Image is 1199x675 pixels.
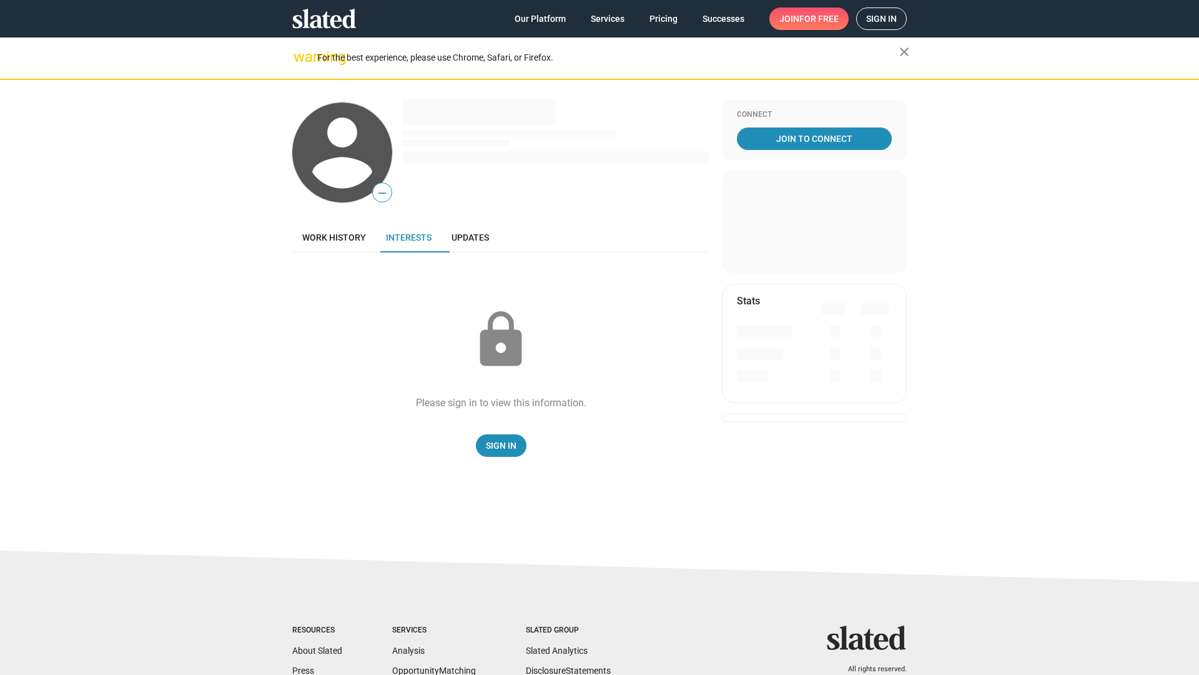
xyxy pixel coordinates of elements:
[392,626,476,636] div: Services
[649,7,678,30] span: Pricing
[703,7,744,30] span: Successes
[639,7,688,30] a: Pricing
[526,626,611,636] div: Slated Group
[470,309,532,371] mat-icon: lock
[302,232,366,242] span: Work history
[292,222,376,252] a: Work history
[476,434,526,457] a: Sign In
[515,7,566,30] span: Our Platform
[373,185,392,201] span: —
[737,127,892,150] a: Join To Connect
[581,7,634,30] a: Services
[486,434,516,457] span: Sign In
[451,232,489,242] span: Updates
[442,222,499,252] a: Updates
[739,127,889,150] span: Join To Connect
[416,396,586,409] div: Please sign in to view this information.
[897,44,912,59] mat-icon: close
[591,7,624,30] span: Services
[737,294,760,307] mat-card-title: Stats
[505,7,576,30] a: Our Platform
[779,7,839,30] span: Join
[866,8,897,29] span: Sign in
[294,49,308,64] mat-icon: warning
[386,232,432,242] span: Interests
[376,222,442,252] a: Interests
[693,7,754,30] a: Successes
[392,646,425,656] a: Analysis
[737,110,892,120] div: Connect
[526,646,588,656] a: Slated Analytics
[856,7,907,30] a: Sign in
[317,49,899,66] div: For the best experience, please use Chrome, Safari, or Firefox.
[292,646,342,656] a: About Slated
[292,626,342,636] div: Resources
[799,7,839,30] span: for free
[769,7,849,30] a: Joinfor free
